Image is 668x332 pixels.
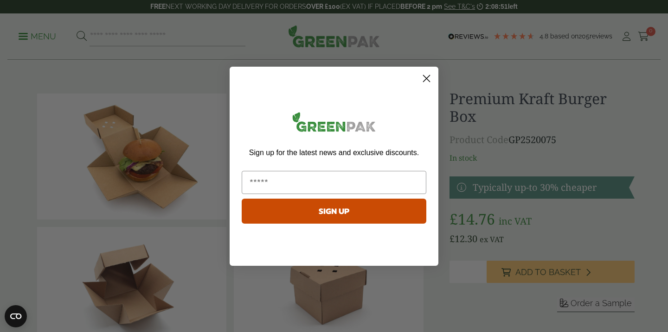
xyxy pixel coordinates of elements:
button: Close dialog [418,70,435,87]
button: Open CMP widget [5,305,27,327]
button: SIGN UP [242,199,426,224]
input: Email [242,171,426,194]
img: greenpak_logo [242,108,426,139]
span: Sign up for the latest news and exclusive discounts. [249,149,419,157]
